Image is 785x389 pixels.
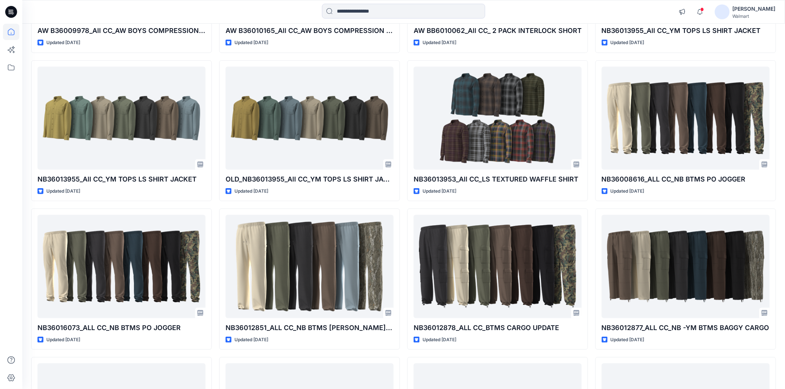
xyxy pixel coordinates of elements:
[46,39,80,47] p: Updated [DATE]
[226,67,394,170] a: OLD_NB36013955_All CC_YM TOPS LS SHIRT JACKET
[414,323,582,333] p: NB36012878_ALL CC_BTMS CARGO UPDATE
[423,187,456,195] p: Updated [DATE]
[234,39,268,47] p: Updated [DATE]
[611,39,644,47] p: Updated [DATE]
[602,26,770,36] p: NB36013955_All CC_YM TOPS LS SHIRT JACKET
[234,336,268,344] p: Updated [DATE]
[423,39,456,47] p: Updated [DATE]
[715,4,730,19] img: avatar
[602,174,770,184] p: NB36008616_ALL CC_NB BTMS PO JOGGER
[733,4,776,13] div: [PERSON_NAME]
[226,323,394,333] p: NB36012851_ALL CC_NB BTMS [PERSON_NAME] PANT
[37,174,206,184] p: NB36013955_All CC_YM TOPS LS SHIRT JACKET
[234,187,268,195] p: Updated [DATE]
[37,323,206,333] p: NB36016073_ALL CC_NB BTMS PO JOGGER
[611,336,644,344] p: Updated [DATE]
[414,26,582,36] p: AW BB6010062_All CC_ 2 PACK INTERLOCK SHORT
[423,336,456,344] p: Updated [DATE]
[226,174,394,184] p: OLD_NB36013955_All CC_YM TOPS LS SHIRT JACKET
[46,187,80,195] p: Updated [DATE]
[602,215,770,318] a: NB36012877_ALL CC_NB -YM BTMS BAGGY CARGO
[414,67,582,170] a: NB36013953_All CC_LS TEXTURED WAFFLE SHIRT
[226,215,394,318] a: NB36012851_ALL CC_NB BTMS CARPENTER PANT
[602,323,770,333] p: NB36012877_ALL CC_NB -YM BTMS BAGGY CARGO
[611,187,644,195] p: Updated [DATE]
[414,174,582,184] p: NB36013953_All CC_LS TEXTURED WAFFLE SHIRT
[414,215,582,318] a: NB36012878_ALL CC_BTMS CARGO UPDATE
[37,67,206,170] a: NB36013955_All CC_YM TOPS LS SHIRT JACKET
[602,67,770,170] a: NB36008616_ALL CC_NB BTMS PO JOGGER
[226,26,394,36] p: AW B36010165_All CC_AW BOYS COMPRESSION TOP
[733,13,776,19] div: Walmart
[46,336,80,344] p: Updated [DATE]
[37,215,206,318] a: NB36016073_ALL CC_NB BTMS PO JOGGER
[37,26,206,36] p: AW B36009978_All CC_AW BOYS COMPRESSION BOTTOM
